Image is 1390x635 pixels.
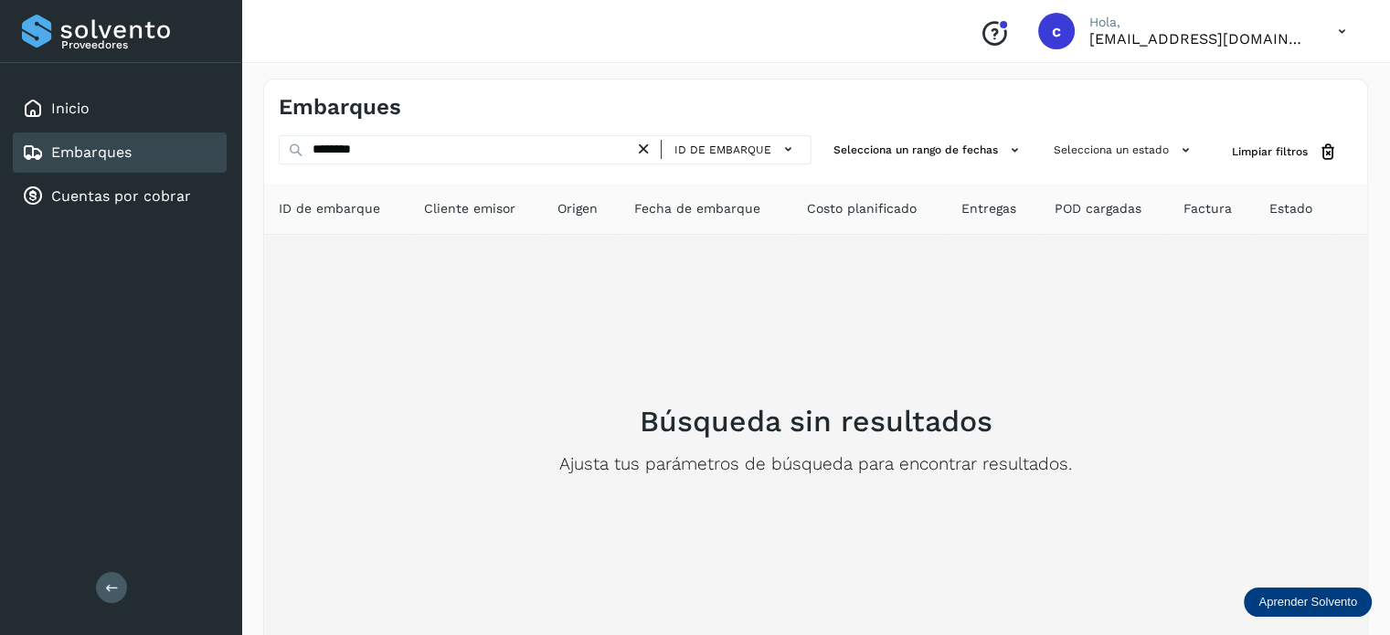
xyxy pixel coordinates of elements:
h4: Embarques [279,94,401,121]
button: ID de embarque [669,136,803,163]
div: Cuentas por cobrar [13,176,227,217]
h2: Búsqueda sin resultados [640,404,992,439]
span: POD cargadas [1055,199,1141,218]
p: Aprender Solvento [1258,595,1357,609]
span: Entregas [961,199,1016,218]
span: Origen [557,199,598,218]
span: Estado [1269,199,1312,218]
span: Costo planificado [807,199,917,218]
button: Limpiar filtros [1217,135,1353,169]
span: ID de embarque [279,199,380,218]
span: ID de embarque [674,142,771,158]
span: Factura [1183,199,1232,218]
span: Fecha de embarque [634,199,760,218]
div: Aprender Solvento [1244,587,1372,617]
a: Inicio [51,100,90,117]
p: Proveedores [61,38,219,51]
p: Ajusta tus parámetros de búsqueda para encontrar resultados. [559,454,1072,475]
div: Inicio [13,89,227,129]
p: cuentasespeciales8_met@castores.com.mx [1089,30,1309,48]
a: Embarques [51,143,132,161]
p: Hola, [1089,15,1309,30]
div: Embarques [13,132,227,173]
button: Selecciona un estado [1046,135,1203,165]
a: Cuentas por cobrar [51,187,191,205]
span: Limpiar filtros [1232,143,1308,160]
button: Selecciona un rango de fechas [826,135,1032,165]
span: Cliente emisor [424,199,515,218]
